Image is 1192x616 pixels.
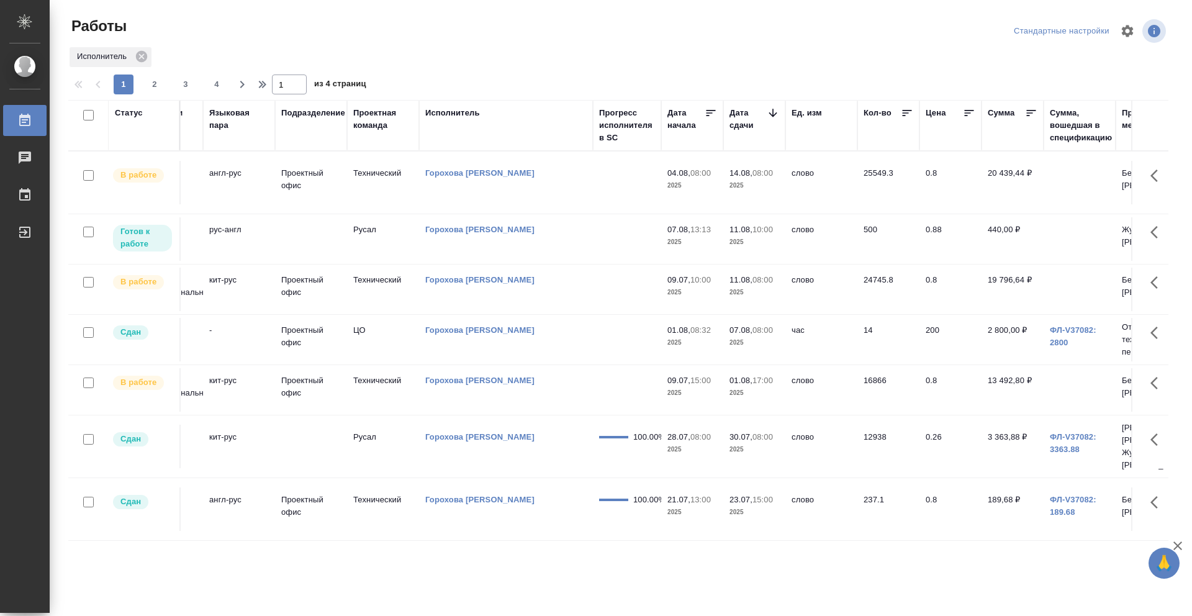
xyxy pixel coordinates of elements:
div: split button [1011,22,1113,41]
a: Горохова [PERSON_NAME] [425,495,535,504]
a: Горохова [PERSON_NAME] [425,168,535,178]
td: 200 [919,318,982,361]
td: рус-англ [203,217,275,261]
td: Журавлева [PERSON_NAME] [1116,217,1188,261]
td: Проектный офис [275,161,347,204]
a: Горохова [PERSON_NAME] [425,325,535,335]
td: Белякова [PERSON_NAME] [1116,368,1188,412]
td: Русал [347,217,419,261]
p: 21.07, [667,495,690,504]
p: Исполнитель [77,50,131,63]
p: Сдан [120,326,141,338]
div: Исполнитель [70,47,151,67]
td: 0.26 [919,425,982,468]
div: Цена [926,107,946,119]
td: Белякова [PERSON_NAME] [1116,487,1188,531]
td: час [785,318,857,361]
td: Проектный офис [275,487,347,531]
button: 2 [145,75,165,94]
td: 14 [857,318,919,361]
p: 11.08, [729,225,752,234]
td: 0.8 [919,487,982,531]
div: 100.00% [633,494,655,506]
button: Здесь прячутся важные кнопки [1143,368,1173,398]
td: 24745.8 [857,268,919,311]
button: 🙏 [1149,548,1180,579]
td: 189,68 ₽ [982,487,1044,531]
a: ФЛ-V37082: 2800 [1050,325,1096,347]
td: 2 800,00 ₽ [982,318,1044,361]
p: 2025 [667,337,717,349]
td: англ-рус [203,161,275,204]
a: ФЛ-V37082: 3363.88 [1050,432,1096,454]
td: слово [785,217,857,261]
a: Горохова [PERSON_NAME] [425,432,535,442]
p: 14.08, [729,168,752,178]
p: В работе [120,376,156,389]
p: 15:00 [752,495,773,504]
p: 09.07, [667,376,690,385]
div: Менеджер проверил работу исполнителя, передает ее на следующий этап [112,431,173,448]
p: 08:00 [690,168,711,178]
div: Дата сдачи [729,107,767,132]
div: Менеджер проверил работу исполнителя, передает ее на следующий этап [112,494,173,510]
p: 01.08, [729,376,752,385]
td: англ-рус [203,487,275,531]
span: из 4 страниц [314,76,366,94]
p: 2025 [729,387,779,399]
td: 237.1 [857,487,919,531]
a: Горохова [PERSON_NAME] [425,275,535,284]
p: 10:00 [752,225,773,234]
td: 19 796,64 ₽ [982,268,1044,311]
td: ЦО [347,318,419,361]
td: слово [785,161,857,204]
td: 0.8 [919,161,982,204]
p: 28.07, [667,432,690,442]
p: 13:00 [690,495,711,504]
td: 0.8 [919,368,982,412]
p: 2025 [729,286,779,299]
p: Сдан [120,496,141,508]
p: 17:00 [752,376,773,385]
p: 08:32 [690,325,711,335]
div: Сумма [988,107,1014,119]
td: кит-рус [203,368,275,412]
td: слово [785,425,857,468]
p: 23.07, [729,495,752,504]
p: 15:00 [690,376,711,385]
td: 13 492,80 ₽ [982,368,1044,412]
p: 13:13 [690,225,711,234]
span: Настроить таблицу [1113,16,1142,46]
p: 2025 [667,179,717,192]
div: Ед. изм [792,107,822,119]
p: 08:00 [752,325,773,335]
p: 2025 [667,286,717,299]
td: слово [785,368,857,412]
p: 08:00 [752,432,773,442]
p: Сдан [120,433,141,445]
div: Исполнитель выполняет работу [112,374,173,391]
button: Здесь прячутся важные кнопки [1143,487,1173,517]
td: 500 [857,217,919,261]
div: Статус [115,107,143,119]
span: 4 [207,78,227,91]
div: Сумма, вошедшая в спецификацию [1050,107,1112,144]
td: слово [785,268,857,311]
p: Готов к работе [120,225,165,250]
td: Проектный офис [275,268,347,311]
span: Работы [68,16,127,36]
div: Исполнитель выполняет работу [112,167,173,184]
td: - [203,318,275,361]
button: Здесь прячутся важные кнопки [1143,425,1173,455]
p: В работе [120,276,156,288]
p: 08:00 [752,275,773,284]
td: Белякова [PERSON_NAME] [1116,268,1188,311]
td: 12938 [857,425,919,468]
div: Проектные менеджеры [1122,107,1181,132]
p: [PERSON_NAME] [PERSON_NAME], Журавлева [PERSON_NAME] [1122,422,1181,471]
p: В работе [120,169,156,181]
div: Прогресс исполнителя в SC [599,107,655,144]
button: Здесь прячутся важные кнопки [1143,217,1173,247]
div: Исполнитель [425,107,480,119]
span: Посмотреть информацию [1142,19,1168,43]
